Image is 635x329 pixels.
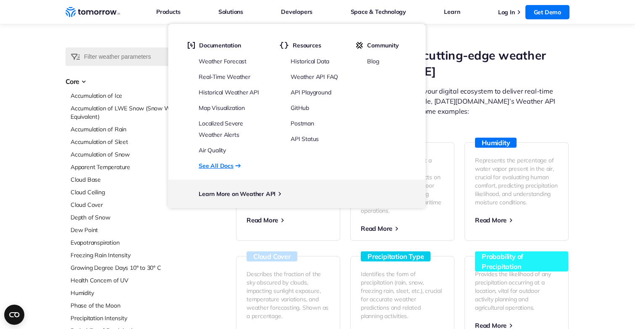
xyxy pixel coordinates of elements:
[356,42,363,49] img: tio-c.svg
[199,89,259,96] a: Historical Weather API
[71,264,182,272] a: Growing Degree Days 10° to 30° C
[247,216,278,224] span: Read More
[444,6,460,17] a: Learn
[156,6,180,17] a: Products
[71,188,182,196] a: Cloud Ceiling
[199,57,247,65] a: Weather Forecast
[71,201,182,209] a: Cloud Cover
[71,289,182,297] a: Humidity
[291,135,319,143] a: API Status
[199,160,234,171] a: See All Docs
[187,42,195,49] img: doc.svg
[475,156,558,206] p: Represents the percentage of water vapor present in the air, crucial for evaluating human comfort...
[525,5,569,19] a: Get Demo
[281,6,312,17] a: Developers
[71,314,182,322] a: Precipitation Intensity
[293,42,321,49] span: Resources
[66,47,182,66] input: Filter weather parameters
[71,163,182,171] a: Apparent Temperature
[464,142,569,241] a: Humidity Represents the percentage of water vapor present in the air, crucial for evaluating huma...
[475,251,568,272] h3: Probability of Precipitation
[199,146,226,154] a: Air Quality
[199,120,243,138] a: Localized Severe Weather Alerts
[71,125,182,133] a: Accumulation of Rain
[291,73,338,81] a: Weather API FAQ
[71,226,182,234] a: Dew Point
[71,175,182,184] a: Cloud Base
[71,213,182,222] a: Depth of Snow
[199,42,241,49] span: Documentation
[247,270,330,320] p: Describes the fraction of the sky obscured by clouds, impacting sunlight exposure, temperature va...
[361,270,444,320] p: Identifies the form of precipitation (rain, snow, freezing rain, sleet, etc.), crucial for accura...
[71,104,182,121] a: Accumulation of LWE Snow (Snow Water Equivalent)
[218,6,243,17] a: Solutions
[361,251,430,261] h3: Precipitation Type
[367,57,379,65] a: Blog
[367,42,399,49] span: Community
[475,138,517,148] h3: Humidity
[351,6,406,17] a: Space & Technology
[291,104,309,112] a: GitHub
[71,251,182,259] a: Freezing Rain Intensity
[279,42,289,49] img: brackets.svg
[71,150,182,159] a: Accumulation of Snow
[475,270,558,312] p: Provides the likelihood of any precipitation occurring at a location, vital for outdoor activity ...
[71,91,182,100] a: Accumulation of Ice
[199,104,245,112] a: Map Visualization
[475,216,506,224] span: Read More
[247,251,297,261] h3: Cloud Cover
[66,76,182,86] h3: Core
[71,238,182,247] a: Evapotranspiration
[71,276,182,285] a: Health Concern of UV
[199,190,276,198] a: Learn More on Weather API
[4,305,24,325] button: Open CMP widget
[199,73,250,81] a: Real-Time Weather
[291,120,314,127] a: Postman
[291,57,329,65] a: Historical Data
[291,89,331,96] a: API Playground
[498,8,515,16] a: Log In
[71,301,182,310] a: Phase of the Moon
[71,138,182,146] a: Accumulation of Sleet
[361,225,392,232] span: Read More
[66,6,120,18] a: Home link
